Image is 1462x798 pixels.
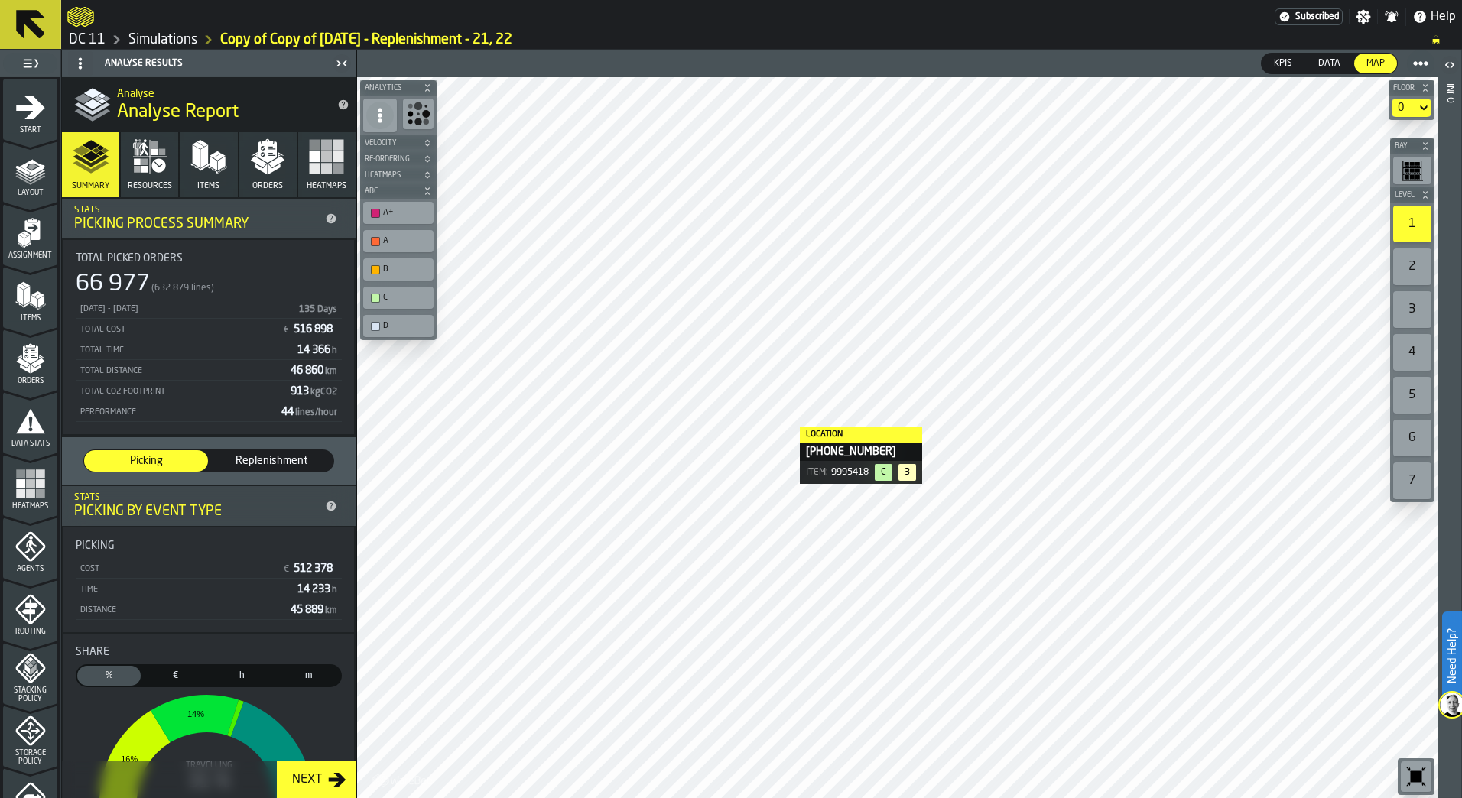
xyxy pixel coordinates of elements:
span: km [325,367,337,376]
span: h [332,346,337,355]
span: Layout [3,189,57,197]
div: button-toolbar-undefined [1390,154,1434,187]
span: Items [3,314,57,323]
span: 9995418 [831,468,869,477]
nav: Breadcrumb [67,31,1456,49]
div: button-toolbar-undefined [1390,288,1434,331]
div: StatList-item-Total CO2 Footprint [76,381,342,401]
span: h [213,669,271,683]
div: B [366,261,430,277]
div: Distance [79,605,284,615]
span: Data Stats [3,440,57,448]
span: Heatmaps [362,171,420,180]
span: Total Picked Orders [76,252,183,264]
a: link-to-/wh/i/2e91095d-d0fa-471d-87cf-b9f7f81665fc [69,31,106,48]
span: Replenishment [216,453,327,469]
div: Title [76,252,342,264]
a: link-to-/wh/i/2e91095d-d0fa-471d-87cf-b9f7f81665fc [128,31,197,48]
div: StatList-item-Cost [76,558,342,579]
span: Summary [72,181,109,191]
span: Heatmaps [307,181,346,191]
div: StatList-item-Total Distance [76,360,342,381]
div: StatList-item-Total Cost [76,319,342,339]
div: stat-Total Picked Orders [63,240,354,434]
div: A+ [383,208,429,218]
span: Heatmaps [3,502,57,511]
svg: Show Congestion [406,102,430,126]
span: € [147,669,204,683]
button: button- [360,167,437,183]
label: button-switch-multi-Distance [275,664,342,687]
div: button-toolbar-undefined [360,312,437,340]
label: button-switch-multi-Share [76,664,142,687]
label: button-toggle-Settings [1350,9,1377,24]
label: button-toggle-Notifications [1378,9,1405,24]
div: thumb [144,666,207,686]
span: Picking [76,540,115,552]
span: Subscribed [1295,11,1339,22]
div: button-toolbar-undefined [1390,417,1434,459]
span: Floor [1390,84,1418,92]
div: thumb [1262,54,1304,73]
div: StatList-item-Performance [76,401,342,422]
span: Resources [128,181,172,191]
div: button-toolbar-undefined [360,199,437,227]
div: Picking by event type [74,503,319,520]
span: 14 233 [297,584,339,595]
label: button-toggle-Open [1439,53,1460,80]
span: Stacking Policy [3,686,57,703]
div: Picking Process Summary [74,216,319,232]
span: 46 860 [291,365,339,376]
span: KPIs [1268,57,1298,70]
div: 1 [1393,206,1431,242]
span: Analytics [362,84,420,92]
li: menu Assignment [3,204,57,265]
span: Agents [3,565,57,573]
div: button-toolbar-undefined [1390,374,1434,417]
li: menu Routing [3,580,57,641]
span: m [280,669,337,683]
span: Orders [3,377,57,385]
div: 7 [1393,462,1431,499]
div: Location [800,427,922,443]
div: DropdownMenuValue-default-floor [1398,102,1410,114]
div: StatList-item-Total Time [76,339,342,360]
span: Storage Policy [3,749,57,766]
li: menu Orders [3,329,57,391]
div: StatList-item-Distance [76,599,342,620]
span: Routing [3,628,57,636]
div: button-toolbar-undefined [1390,331,1434,374]
span: lines/hour [295,408,337,417]
button: button-Next [277,761,356,798]
span: Analyse Report [117,100,239,125]
div: Total Distance [79,366,284,376]
div: Stats [74,205,319,216]
div: button-toolbar-undefined [1390,245,1434,288]
span: 135 Days [299,305,337,314]
div: 2 [1393,248,1431,285]
div: button-toolbar-undefined [360,255,437,284]
span: 45 889 [291,605,339,615]
div: thumb [77,666,141,686]
div: thumb [84,450,208,472]
div: 3 [1393,291,1431,328]
div: [DATE] - [DATE] [79,304,291,314]
div: Total CO2 Footprint [79,387,284,397]
div: thumb [277,666,340,686]
label: button-switch-multi-Time [209,664,275,687]
span: ABC [362,187,420,196]
span: Share [76,646,109,658]
li: menu Agents [3,517,57,579]
label: button-switch-multi-Data [1305,53,1353,74]
span: Help [1431,8,1456,26]
div: thumb [1306,54,1353,73]
div: Total Cost [79,325,276,335]
div: D [366,318,430,334]
span: Data [1312,57,1347,70]
button: button- [360,151,437,167]
button: button- [1390,187,1434,203]
span: kgCO2 [310,388,337,397]
span: % [80,669,138,683]
span: Bay [1392,142,1418,151]
div: button-toolbar-undefined [360,227,437,255]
